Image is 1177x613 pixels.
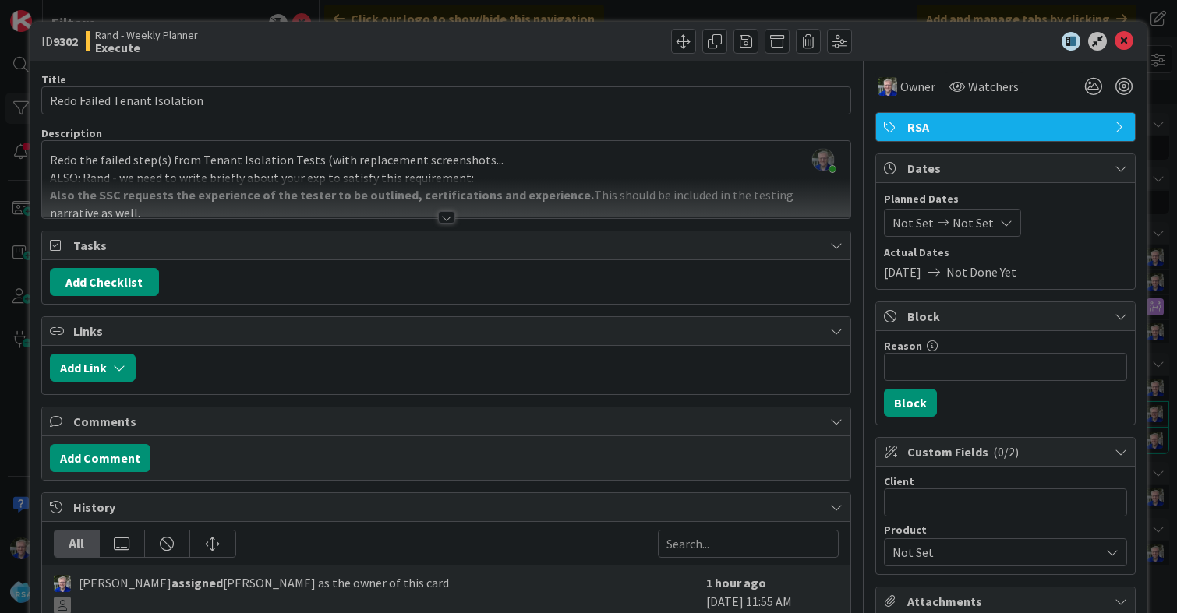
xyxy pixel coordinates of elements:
[73,236,823,255] span: Tasks
[54,575,71,592] img: RT
[884,191,1127,207] span: Planned Dates
[73,498,823,516] span: History
[95,29,198,41] span: Rand - Weekly Planner
[50,268,159,296] button: Add Checklist
[73,412,823,431] span: Comments
[812,149,834,171] img: dsmZLUnTuYFdi5hULXkO8aZPw2wmkwfK.jpg
[50,169,843,187] p: ALSO: Rand - we need to write briefly about your exp to satisfy this requirement:
[907,118,1107,136] span: RSA
[907,442,1107,461] span: Custom Fields
[907,592,1107,611] span: Attachments
[892,213,934,232] span: Not Set
[658,530,839,558] input: Search...
[884,339,922,353] label: Reason
[95,41,198,54] b: Execute
[41,86,852,114] input: type card name here...
[50,151,843,169] p: Redo the failed step(s) from Tenant Isolation Tests (with replacement screenshots...
[884,389,937,417] button: Block
[706,575,766,590] b: 1 hour ago
[53,33,78,49] b: 9302
[968,77,1019,96] span: Watchers
[41,72,66,86] label: Title
[907,307,1107,326] span: Block
[884,245,1127,261] span: Actual Dates
[50,444,150,472] button: Add Comment
[993,444,1019,460] span: ( 0/2 )
[953,213,994,232] span: Not Set
[900,77,935,96] span: Owner
[946,262,1016,281] span: Not Done Yet
[884,524,1127,535] div: Product
[41,126,102,140] span: Description
[50,354,136,382] button: Add Link
[41,32,78,51] span: ID
[55,530,100,557] div: All
[884,262,921,281] span: [DATE]
[884,474,914,488] label: Client
[878,77,897,96] img: RT
[171,575,223,590] b: assigned
[73,322,823,340] span: Links
[892,543,1100,562] span: Not Set
[907,159,1107,178] span: Dates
